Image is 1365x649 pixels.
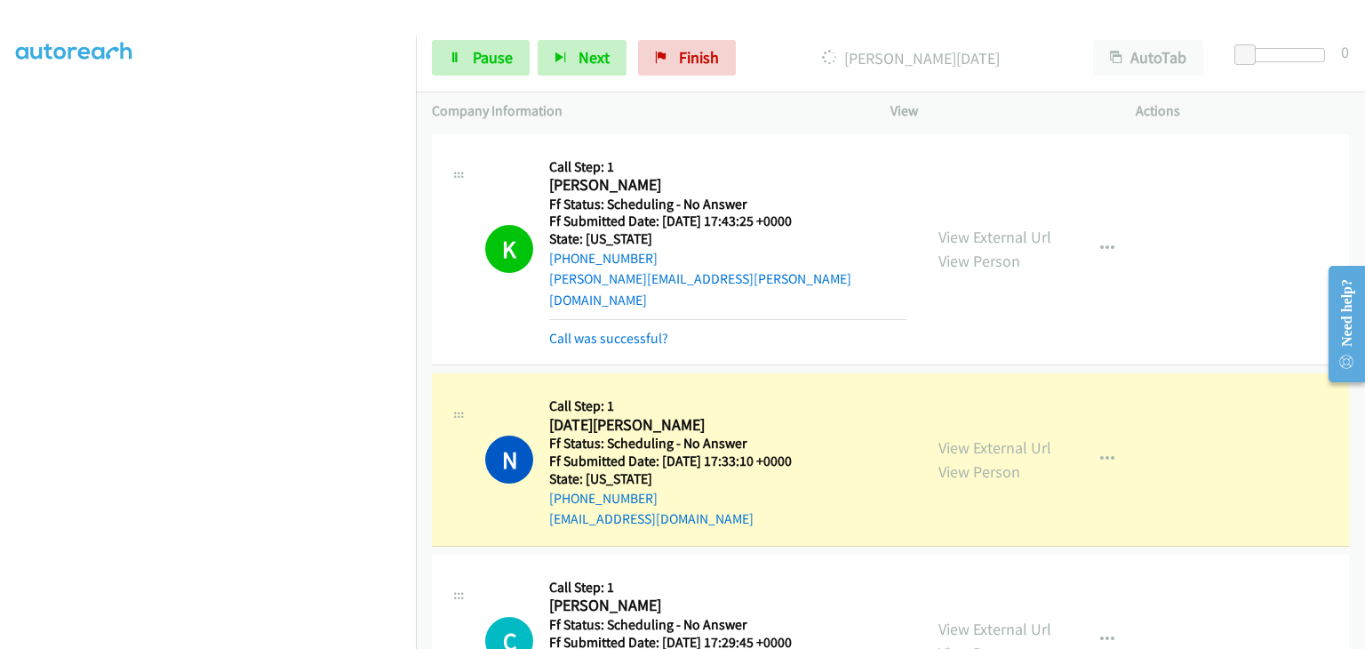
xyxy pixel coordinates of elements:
[890,100,1104,122] p: View
[485,225,533,273] h1: K
[938,227,1051,247] a: View External Url
[579,47,610,68] span: Next
[549,490,658,507] a: [PHONE_NUMBER]
[638,40,736,76] a: Finish
[549,250,658,267] a: [PHONE_NUMBER]
[1093,40,1203,76] button: AutoTab
[549,330,668,347] a: Call was successful?
[549,230,906,248] h5: State: [US_STATE]
[549,596,814,616] h2: [PERSON_NAME]
[549,175,814,196] h2: [PERSON_NAME]
[549,212,906,230] h5: Ff Submitted Date: [DATE] 17:43:25 +0000
[938,619,1051,639] a: View External Url
[432,100,858,122] p: Company Information
[549,579,814,597] h5: Call Step: 1
[549,435,814,453] h5: Ff Status: Scheduling - No Answer
[549,158,906,176] h5: Call Step: 1
[1341,40,1349,64] div: 0
[473,47,513,68] span: Pause
[938,461,1020,482] a: View Person
[679,47,719,68] span: Finish
[549,270,851,308] a: [PERSON_NAME][EMAIL_ADDRESS][PERSON_NAME][DOMAIN_NAME]
[938,251,1020,271] a: View Person
[1136,100,1349,122] p: Actions
[538,40,627,76] button: Next
[549,196,906,213] h5: Ff Status: Scheduling - No Answer
[938,437,1051,458] a: View External Url
[1314,253,1365,395] iframe: Resource Center
[549,415,814,436] h2: [DATE][PERSON_NAME]
[1243,48,1325,62] div: Delay between calls (in seconds)
[549,470,814,488] h5: State: [US_STATE]
[549,397,814,415] h5: Call Step: 1
[432,40,530,76] a: Pause
[485,436,533,484] h1: N
[549,510,754,527] a: [EMAIL_ADDRESS][DOMAIN_NAME]
[760,46,1061,70] p: [PERSON_NAME][DATE]
[549,616,814,634] h5: Ff Status: Scheduling - No Answer
[549,453,814,470] h5: Ff Submitted Date: [DATE] 17:33:10 +0000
